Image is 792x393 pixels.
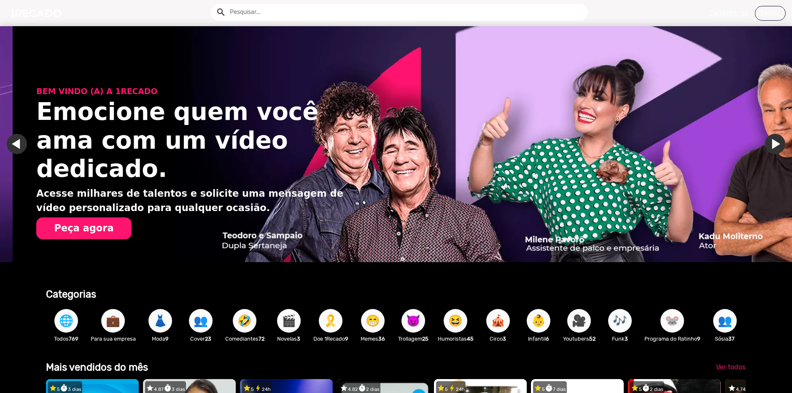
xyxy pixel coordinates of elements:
[613,309,627,333] span: 🎶
[54,309,78,333] button: 🌐
[361,309,385,333] button: 😁
[546,336,549,342] b: 6
[467,336,474,342] b: 45
[19,134,40,154] a: Ir para o slide anterior
[59,309,73,333] span: 🌐
[567,309,591,333] button: 🎥
[277,309,301,333] button: 🎬
[406,309,420,333] span: 😈
[319,309,342,333] button: 🎗️
[36,217,131,240] button: Peça agora
[625,336,628,342] b: 3
[660,309,684,333] button: 🐭
[563,335,595,343] p: Youtubers
[46,361,148,373] b: Mais vendidos do mês
[665,309,679,333] span: 🐭
[755,6,786,21] a: Entrar
[608,309,632,333] button: 🎶
[165,336,169,342] b: 9
[482,335,514,343] p: Circo
[91,335,136,343] p: Para sua empresa
[604,335,636,343] p: Funk
[709,335,741,343] p: Sósia
[397,335,429,343] p: Trollagem
[36,187,353,215] p: Acesse milhares de talentos e solicite uma mensagem de vídeo personalizado para qualquer ocasião.
[106,309,120,333] span: 💼
[205,336,211,342] b: 23
[345,336,348,342] b: 9
[644,335,700,343] p: Programa do Ratinho
[572,309,586,333] span: 🎥
[144,335,176,343] p: Moda
[357,335,389,343] p: Memes
[438,335,474,343] p: Humoristas
[189,309,213,333] button: 👥
[224,4,588,21] input: Pesquisar...
[313,335,348,343] p: Doe 1Recado
[233,309,256,333] button: 🤣
[713,309,737,333] button: 👥
[401,309,425,333] button: 😈
[101,309,125,333] button: 💼
[36,98,353,183] h1: Emocione quem você ama com um vídeo dedicado.
[282,309,296,333] span: 🎬
[728,336,735,342] b: 37
[323,309,338,333] span: 🎗️
[297,336,300,342] b: 3
[185,335,217,343] p: Cover
[531,309,546,333] span: 👶
[444,309,467,333] button: 😆
[259,336,264,342] b: 72
[50,335,82,343] p: Todos
[503,336,506,342] b: 3
[46,288,96,300] b: Categorias
[716,363,746,371] span: Ver todos
[225,335,264,343] p: Comediantes
[523,335,555,343] p: Infantil
[486,309,510,333] button: 🎪
[709,9,748,17] u: Cadastre-se
[366,309,380,333] span: 😁
[69,336,78,342] b: 769
[216,7,226,17] mat-icon: Example home icon
[718,309,732,333] span: 👥
[273,335,305,343] p: Novelas
[491,309,505,333] span: 🎪
[378,336,385,342] b: 36
[36,86,353,98] p: BEM VINDO (A) A 1RECADO
[153,309,167,333] span: 👗
[194,309,208,333] span: 👥
[589,336,595,342] b: 52
[527,309,550,333] button: 👶
[697,336,700,342] b: 9
[237,309,252,333] span: 🤣
[448,309,463,333] span: 😆
[422,336,428,342] b: 25
[213,4,228,19] button: Example home icon
[148,309,172,333] button: 👗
